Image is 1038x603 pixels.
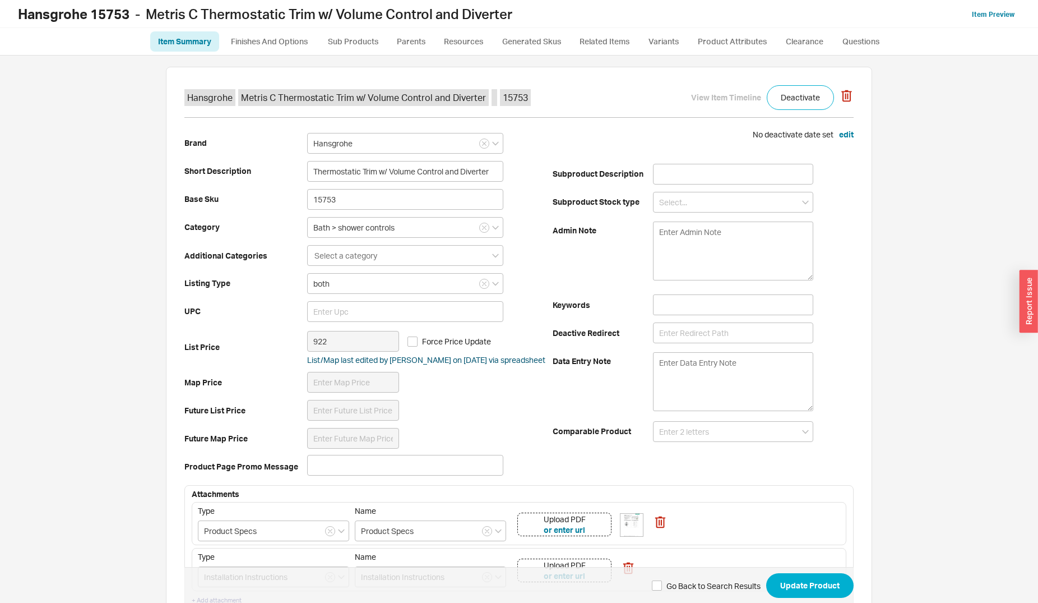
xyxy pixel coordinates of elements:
span: Name [355,506,376,515]
input: Select a Brand [307,133,503,154]
b: Listing Type [184,278,307,289]
input: Force Price Update [407,337,418,347]
button: Deactivate [767,85,834,110]
span: Metris C Thermostatic Trim w/ Volume Control and Diverter [146,6,512,22]
a: Related Items [571,31,638,52]
a: Product Attributes [689,31,775,52]
input: Select... [198,521,349,541]
input: Enter Future Map Price [307,428,399,449]
b: Category [184,222,307,233]
svg: open menu [802,430,809,434]
a: Generated Skus [494,31,569,52]
input: Enter Map Price [307,372,399,393]
a: Variants [640,31,687,52]
input: Enter Upc [307,301,503,322]
svg: open menu [492,141,499,146]
button: Update Product [766,573,854,598]
svg: Delete Product [840,90,854,102]
b: Hansgrohe 15753 [18,6,129,22]
svg: open menu [492,282,499,286]
span: Deactivate [781,91,820,104]
input: Select... [653,192,814,213]
a: Clearance [777,31,831,52]
svg: open menu [492,225,499,230]
div: Upload PDF [544,560,586,571]
div: TypeName Upload PDFor enter url [192,502,846,545]
b: Subproduct Description [553,168,653,179]
b: Subproduct Stock type [553,196,653,208]
b: Comparable Product [553,426,653,437]
a: Item Summary [150,31,219,52]
b: Data Entry Note [553,356,653,367]
div: List/Map last edited by [PERSON_NAME] on [DATE] via spreadsheet [307,355,545,366]
b: Admin Note [553,225,653,236]
span: - [135,6,140,22]
a: Sub Products [319,31,386,52]
span: 15753 [500,89,531,106]
input: Go Back to Search Results [652,581,662,591]
svg: open menu [495,529,502,533]
div: Upload PDF [544,514,586,525]
input: Select a Listing Type [307,273,503,294]
b: Map Price [184,377,307,388]
span: Type [198,506,215,515]
input: Select a category [313,249,379,262]
b: Keywords [553,300,653,311]
button: edit [839,129,854,140]
img: 15753001_w65gtq.pdf [620,514,643,536]
span: Go Back to Search Results [666,580,761,591]
span: Force Price Update [422,336,491,347]
b: Brand [184,137,307,149]
b: List Price [184,342,307,353]
input: Enter Future List Price [307,400,399,421]
svg: open menu [338,529,345,533]
span: Name [355,552,376,561]
b: Future List Price [184,405,307,416]
svg: open menu [802,200,809,205]
span: No deactivate date set [753,130,833,139]
input: Select a category [307,217,503,238]
span: Hansgrohe [184,89,235,106]
b: UPC [184,306,307,317]
b: Deactive Redirect [553,328,653,339]
span: Update Product [780,579,840,592]
a: Parents [388,31,433,52]
b: Base Sku [184,194,307,205]
input: Select... [355,521,506,541]
button: or enter url [544,524,585,536]
a: Finishes And Options [221,31,317,52]
span: Type [198,552,215,561]
b: Attachments [192,489,239,499]
a: Resources [435,31,492,52]
input: Enter Sku [307,189,503,210]
input: Enter Redirect Path [653,323,814,343]
a: Item Preview [972,10,1014,19]
b: Short Description [184,165,307,177]
input: Enter Short Description [307,161,503,182]
div: TypeName Upload PDFor enter url [192,548,846,591]
b: Product Page Promo Message [184,461,307,472]
button: View Item Timeline [691,92,761,103]
a: Questions [833,31,888,52]
input: Enter 2 letters [653,421,814,442]
b: Additional Categories [184,250,307,261]
b: Future Map Price [184,433,307,444]
input: Enter List Price [307,331,399,352]
span: Metris C Thermostatic Trim w/ Volume Control and Diverter [238,89,489,106]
